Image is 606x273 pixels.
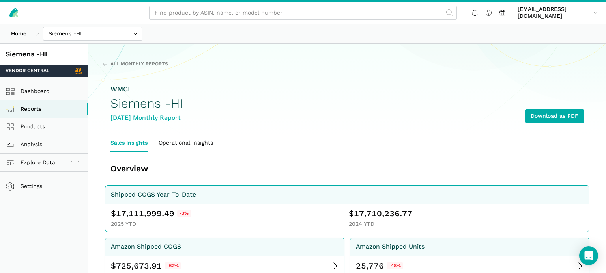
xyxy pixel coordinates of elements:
[387,262,403,269] span: -48%
[6,49,82,59] div: Siemens -HI
[110,97,183,110] h1: Siemens -HI
[525,109,584,123] a: Download as PDF
[349,221,584,228] div: 2024 YTD
[110,84,183,94] div: WMCI
[110,113,183,123] div: [DATE] Monthly Report
[8,158,55,167] span: Explore Data
[111,190,196,200] div: Shipped COGS Year-To-Date
[149,6,457,20] input: Find product by ASIN, name, or model number
[356,260,384,271] div: 25,776
[515,4,600,21] a: [EMAIL_ADDRESS][DOMAIN_NAME]
[6,27,32,41] a: Home
[111,221,346,228] div: 2025 YTD
[110,61,168,68] span: All Monthly Reports
[116,260,162,271] span: 725,673.91
[43,27,142,41] input: Siemens -HI
[518,6,591,20] span: [EMAIL_ADDRESS][DOMAIN_NAME]
[110,163,341,174] h3: Overview
[579,246,598,265] div: Open Intercom Messenger
[111,208,116,219] span: $
[102,61,168,68] a: All Monthly Reports
[177,210,191,217] span: -3%
[105,134,153,152] a: Sales Insights
[111,260,116,271] span: $
[356,242,425,252] div: Amazon Shipped Units
[354,208,412,219] span: 17,710,236.77
[153,134,219,152] a: Operational Insights
[349,208,354,219] span: $
[165,262,181,269] span: -62%
[116,208,174,219] span: 17,111,999.49
[111,242,181,252] div: Amazon Shipped COGS
[6,67,49,74] span: Vendor Central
